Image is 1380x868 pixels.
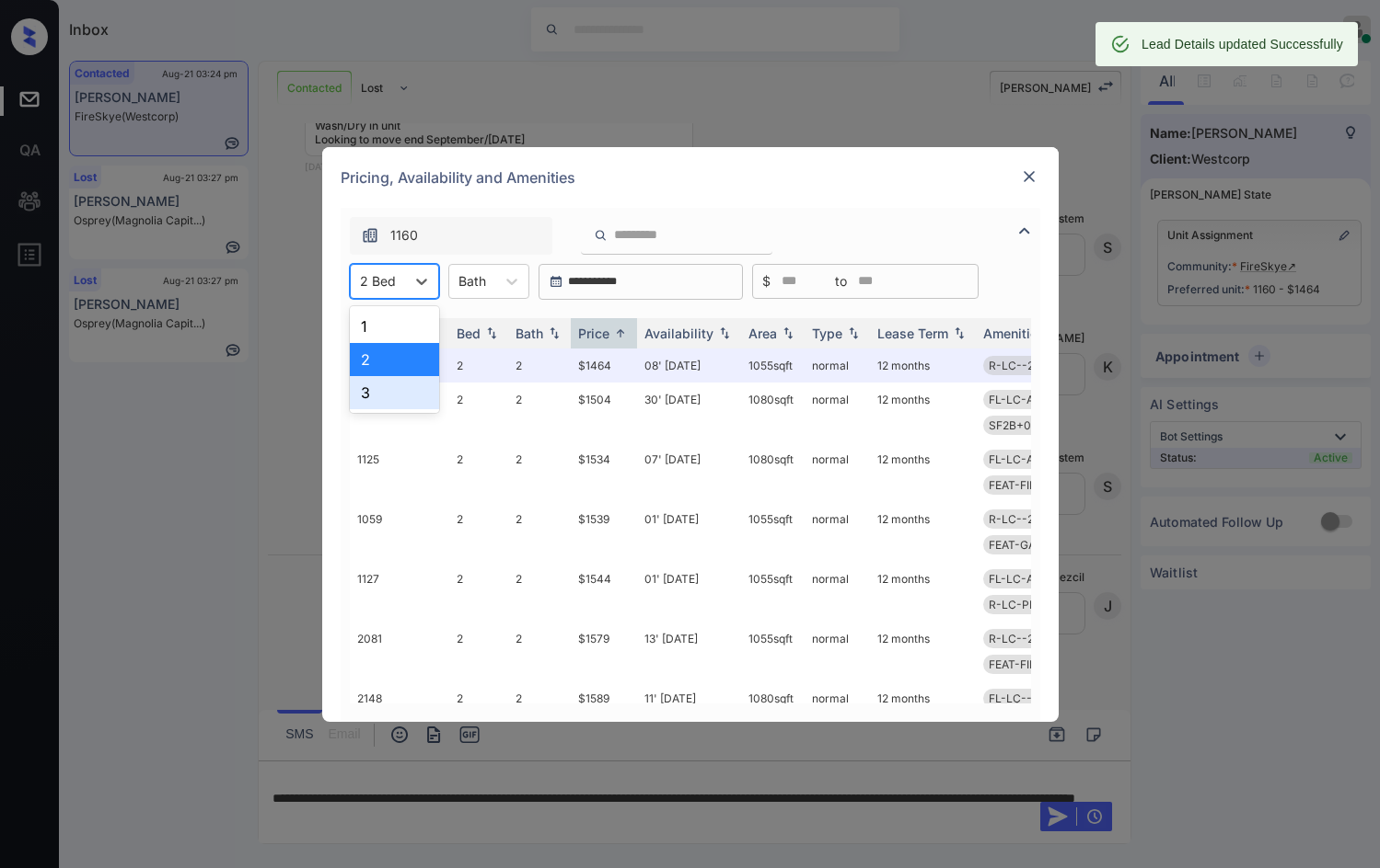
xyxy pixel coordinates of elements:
[637,442,741,502] td: 07' [DATE]
[637,502,741,562] td: 01' [DATE]
[989,418,1049,432] span: SF2B+0-25
[805,348,870,383] td: normal
[950,326,968,339] img: sorting
[805,383,870,442] td: normal
[449,681,508,741] td: 2
[762,271,771,291] span: $
[350,376,439,409] div: 3
[350,502,449,562] td: 1059
[1020,167,1038,186] img: close
[989,478,1050,492] span: FEAT-FIREP
[741,622,805,681] td: 1055 sqft
[989,393,1065,406] span: FL-LC-ALL-2B
[741,348,805,383] td: 1055 sqft
[870,348,976,383] td: 12 months
[571,502,637,562] td: $1539
[322,147,1059,208] div: Pricing, Availability and Amenities
[361,226,379,245] img: icon-zuma
[870,681,976,741] td: 12 months
[870,562,976,622] td: 12 months
[989,572,1065,586] span: FL-LC-ALL-2B
[449,502,508,562] td: 2
[449,562,508,622] td: 2
[741,442,805,502] td: 1080 sqft
[482,326,501,339] img: sorting
[989,452,1065,466] span: FL-LC-ALL-2B
[637,622,741,681] td: 13' [DATE]
[989,632,1041,645] span: R-LC--2B
[779,326,797,339] img: sorting
[545,326,563,339] img: sorting
[877,325,948,341] div: Lease Term
[571,383,637,442] td: $1504
[983,325,1045,341] div: Amenities
[350,562,449,622] td: 1127
[870,502,976,562] td: 12 months
[637,562,741,622] td: 01' [DATE]
[741,562,805,622] td: 1055 sqft
[741,502,805,562] td: 1055 sqft
[989,657,1050,671] span: FEAT-FIREP
[870,622,976,681] td: 12 months
[571,348,637,383] td: $1464
[449,383,508,442] td: 2
[835,271,847,291] span: to
[637,681,741,741] td: 11' [DATE]
[870,442,976,502] td: 12 months
[449,442,508,502] td: 2
[350,681,449,741] td: 2148
[805,622,870,681] td: normal
[390,225,418,246] span: 1160
[508,622,571,681] td: 2
[989,598,1061,611] span: R-LC-PLT-2B
[571,622,637,681] td: $1579
[350,622,449,681] td: 2081
[637,348,741,383] td: 08' [DATE]
[748,325,777,341] div: Area
[457,325,481,341] div: Bed
[805,442,870,502] td: normal
[870,383,976,442] td: 12 months
[571,562,637,622] td: $1544
[989,359,1041,372] span: R-LC--2B
[350,442,449,502] td: 1125
[578,325,609,341] div: Price
[516,325,543,341] div: Bath
[741,383,805,442] td: 1080 sqft
[508,383,571,442] td: 2
[805,681,870,741] td: normal
[805,562,870,622] td: normal
[989,512,1041,526] span: R-LC--2B
[1014,220,1036,242] img: icon-zuma
[715,326,734,339] img: sorting
[1142,28,1343,61] div: Lead Details updated Successfully
[805,502,870,562] td: normal
[594,227,608,244] img: icon-zuma
[508,442,571,502] td: 2
[611,326,630,340] img: sorting
[844,326,863,339] img: sorting
[508,502,571,562] td: 2
[989,538,1059,552] span: FEAT-GAR 1C
[508,681,571,741] td: 2
[741,681,805,741] td: 1080 sqft
[571,442,637,502] td: $1534
[989,691,1046,705] span: FL-LC--2B
[812,325,842,341] div: Type
[508,562,571,622] td: 2
[571,681,637,741] td: $1589
[644,325,713,341] div: Availability
[449,622,508,681] td: 2
[350,310,439,343] div: 1
[449,348,508,383] td: 2
[637,383,741,442] td: 30' [DATE]
[350,343,439,376] div: 2
[508,348,571,383] td: 2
